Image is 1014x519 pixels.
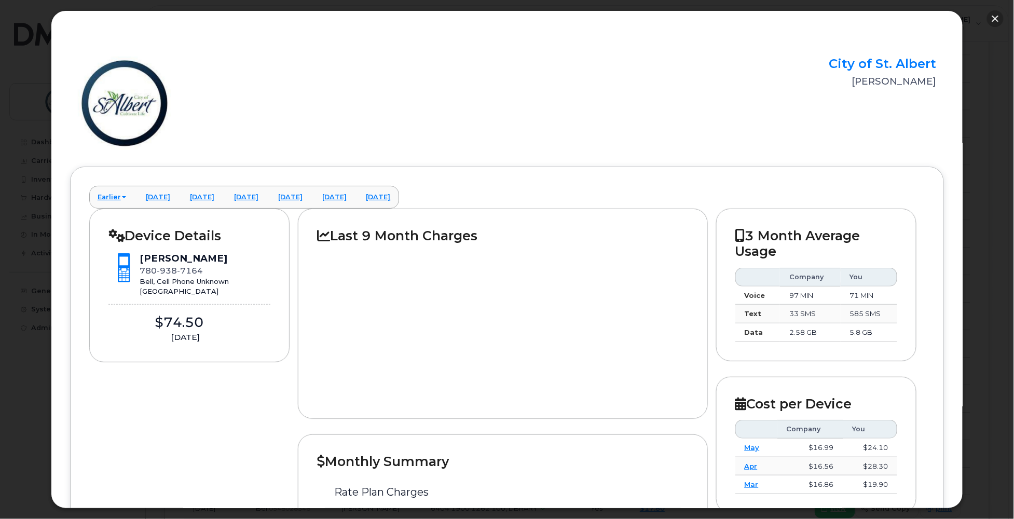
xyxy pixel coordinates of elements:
span: 7164 [177,266,203,276]
a: [DATE] [226,186,267,209]
a: [DATE] [182,186,223,209]
td: $16.99 [777,439,843,457]
td: 5.8 GB [841,323,898,342]
h2: City of St. Albert [661,57,937,71]
strong: Text [745,309,762,318]
h2: Monthly Summary [317,454,688,469]
h2: Last 9 Month Charges [317,228,688,243]
td: 97 MIN [780,286,840,305]
div: [PERSON_NAME] [661,75,937,88]
a: [DATE] [314,186,355,209]
div: Bell, Cell Phone Unknown [GEOGRAPHIC_DATA] [140,277,229,296]
div: [PERSON_NAME] [140,252,229,265]
strong: Voice [745,291,765,299]
td: 2.58 GB [780,323,840,342]
td: 33 SMS [780,305,840,323]
td: 585 SMS [841,305,898,323]
td: 71 MIN [841,286,898,305]
a: Apr [745,462,758,470]
h2: Device Details [108,228,271,243]
div: [DATE] [108,332,263,343]
h2: Cost per Device [735,396,898,412]
td: $16.86 [777,475,843,494]
span: 780 [140,266,203,276]
h2: 3 Month Average Usage [735,228,898,259]
div: $74.50 [108,313,250,332]
a: [DATE] [270,186,311,209]
a: [DATE] [358,186,399,209]
th: Company [780,268,840,286]
th: You [843,420,898,439]
td: $16.56 [777,457,843,476]
strong: Data [745,328,763,336]
a: Mar [745,480,759,488]
th: Company [777,420,843,439]
td: $28.30 [843,457,898,476]
td: $24.10 [843,439,898,457]
a: May [745,443,760,452]
td: $19.90 [843,475,898,494]
h3: Rate Plan Charges [334,486,671,498]
th: You [841,268,898,286]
